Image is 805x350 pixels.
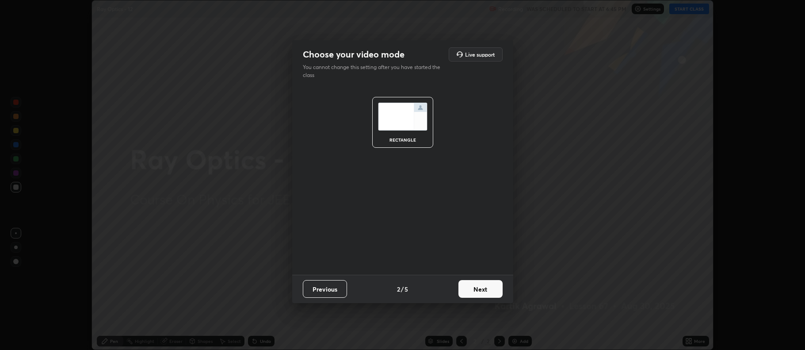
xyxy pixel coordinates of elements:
[465,52,495,57] h5: Live support
[385,138,420,142] div: rectangle
[397,285,400,294] h4: 2
[303,63,446,79] p: You cannot change this setting after you have started the class
[303,49,404,60] h2: Choose your video mode
[303,280,347,298] button: Previous
[401,285,404,294] h4: /
[378,103,427,131] img: normalScreenIcon.ae25ed63.svg
[404,285,408,294] h4: 5
[458,280,503,298] button: Next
